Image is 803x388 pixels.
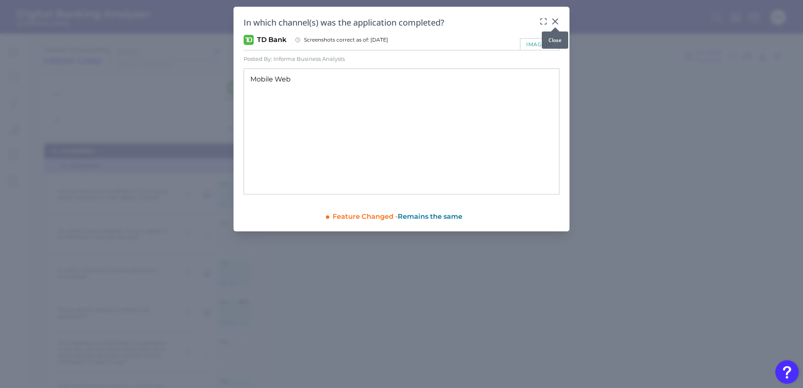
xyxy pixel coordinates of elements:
span: TD Bank [257,35,286,45]
img: TD Bank [244,35,254,45]
span: Remains the same [398,212,462,220]
h2: In which channel(s) was the application completed? [244,17,536,28]
div: Feature Changed - [333,209,559,221]
div: Posted By: Informa Business Analysts [244,55,345,62]
div: Close [542,31,568,49]
span: Screenshots correct as of: [DATE] [304,37,388,43]
div: image(s) [520,38,559,50]
button: Open Resource Center [775,360,799,384]
div: Mobile Web [244,68,559,194]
